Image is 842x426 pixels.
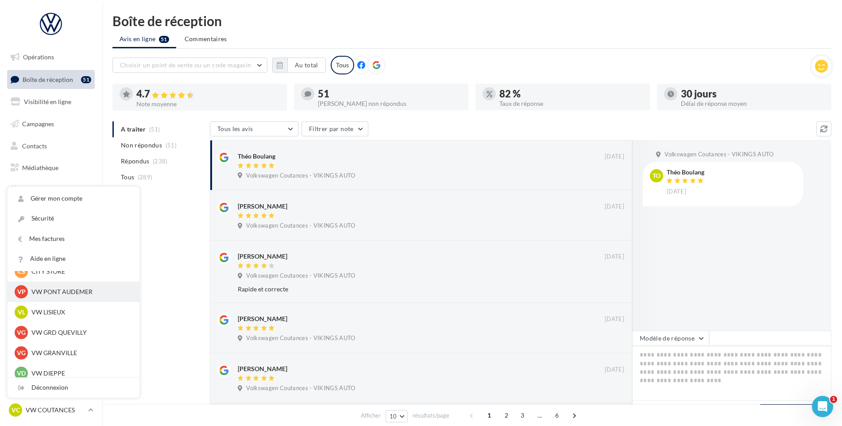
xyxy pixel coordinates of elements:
div: [PERSON_NAME] [238,314,287,323]
div: Rapide et correcte [238,285,567,294]
button: Tous les avis [210,121,298,136]
span: Visibilité en ligne [24,98,71,105]
span: CS [18,267,25,276]
span: VD [17,369,26,378]
span: [DATE] [605,315,624,323]
span: Volkswagen Coutances - VIKINGS AUTO [246,334,355,342]
div: 51 [81,76,91,83]
span: To [653,171,660,180]
p: VW LISIEUX [31,308,129,317]
span: VC [12,406,20,414]
span: ... [533,408,547,422]
a: Opérations [5,48,97,66]
div: [PERSON_NAME] [238,252,287,261]
button: Modèle de réponse [632,331,709,346]
a: PLV et print personnalisable [5,203,97,229]
a: Contacts [5,137,97,155]
div: Tous [331,56,354,74]
p: VW PONT AUDEMER [31,287,129,296]
div: 82 % [499,89,643,99]
p: VW GRD QUEVILLY [31,328,129,337]
span: Choisir un point de vente ou un code magasin [120,61,251,69]
span: VG [17,349,26,357]
div: 4.7 [136,89,280,99]
span: Non répondus [121,141,162,150]
span: Boîte de réception [23,75,73,83]
button: 10 [386,410,408,422]
span: [DATE] [667,188,686,196]
span: [DATE] [605,253,624,261]
a: Mes factures [8,229,139,249]
a: Campagnes DataOnDemand [5,232,97,258]
div: Théo Boulang [667,169,706,175]
div: Déconnexion [8,378,139,398]
a: VC VW COUTANCES [7,402,95,418]
p: VW COUTANCES [26,406,85,414]
span: Volkswagen Coutances - VIKINGS AUTO [246,172,355,180]
a: Médiathèque [5,159,97,177]
span: Tous les avis [217,125,253,132]
span: 1 [482,408,496,422]
span: Volkswagen Coutances - VIKINGS AUTO [664,151,773,159]
a: Sécurité [8,209,139,228]
span: Volkswagen Coutances - VIKINGS AUTO [246,272,355,280]
span: (289) [138,174,153,181]
span: Tous [121,173,134,182]
span: [DATE] [605,203,624,211]
a: Calendrier [5,181,97,199]
span: Répondus [121,157,150,166]
span: 2 [499,408,514,422]
span: [DATE] [605,366,624,374]
p: VW DIEPPE [31,369,129,378]
a: Campagnes [5,115,97,133]
div: Délai de réponse moyen [681,101,824,107]
span: Calendrier [22,186,52,194]
span: VG [17,328,26,337]
iframe: Intercom live chat [812,396,833,417]
span: Volkswagen Coutances - VIKINGS AUTO [246,222,355,230]
span: 3 [515,408,529,422]
span: résultats/page [413,411,449,420]
button: Au total [272,58,326,73]
a: Boîte de réception51 [5,70,97,89]
span: VP [17,287,26,296]
span: VL [18,308,25,317]
span: (51) [166,142,177,149]
span: Afficher [361,411,381,420]
div: Boîte de réception [112,14,831,27]
div: Taux de réponse [499,101,643,107]
div: [PERSON_NAME] [238,202,287,211]
span: Campagnes [22,120,54,128]
span: Contacts [22,142,47,149]
button: Filtrer par note [301,121,368,136]
span: Médiathèque [22,164,58,171]
span: Opérations [23,53,54,61]
span: Commentaires [185,35,227,43]
a: Aide en ligne [8,249,139,269]
span: 1 [830,396,837,403]
div: [PERSON_NAME] non répondus [318,101,461,107]
div: Théo Boulang [238,152,275,161]
div: 30 jours [681,89,824,99]
div: 51 [318,89,461,99]
div: [PERSON_NAME] [238,364,287,373]
span: 6 [550,408,564,422]
p: CITY STORE [31,267,129,276]
a: Visibilité en ligne [5,93,97,111]
p: VW GRANVILLE [31,349,129,357]
span: Volkswagen Coutances - VIKINGS AUTO [246,384,355,392]
button: Choisir un point de vente ou un code magasin [112,58,267,73]
span: [DATE] [605,153,624,161]
span: (238) [153,158,168,165]
div: Note moyenne [136,101,280,107]
a: Gérer mon compte [8,189,139,209]
span: 10 [390,413,397,420]
button: Au total [287,58,326,73]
